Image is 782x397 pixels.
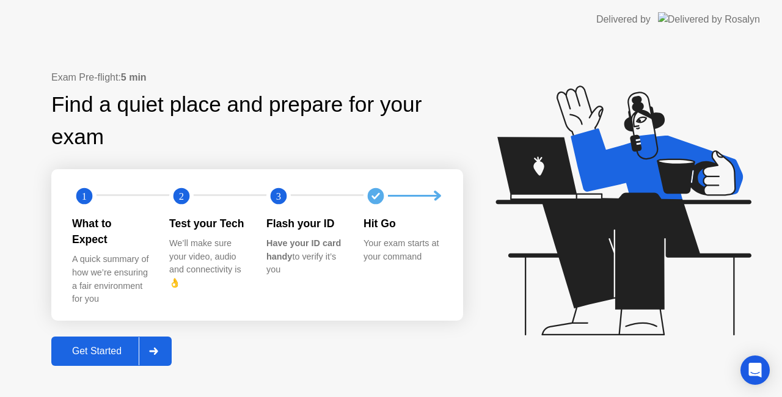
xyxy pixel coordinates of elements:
b: Have your ID card handy [266,238,341,261]
button: Get Started [51,337,172,366]
img: Delivered by Rosalyn [658,12,760,26]
text: 2 [179,190,184,202]
div: Your exam starts at your command [364,237,441,263]
div: We’ll make sure your video, audio and connectivity is 👌 [169,237,247,290]
div: Hit Go [364,216,441,231]
div: What to Expect [72,216,150,248]
div: A quick summary of how we’re ensuring a fair environment for you [72,253,150,305]
div: Open Intercom Messenger [740,355,770,385]
div: to verify it’s you [266,237,344,277]
div: Flash your ID [266,216,344,231]
text: 1 [82,190,87,202]
div: Exam Pre-flight: [51,70,463,85]
div: Test your Tech [169,216,247,231]
div: Get Started [55,346,139,357]
b: 5 min [121,72,147,82]
div: Find a quiet place and prepare for your exam [51,89,463,153]
div: Delivered by [596,12,651,27]
text: 3 [276,190,281,202]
